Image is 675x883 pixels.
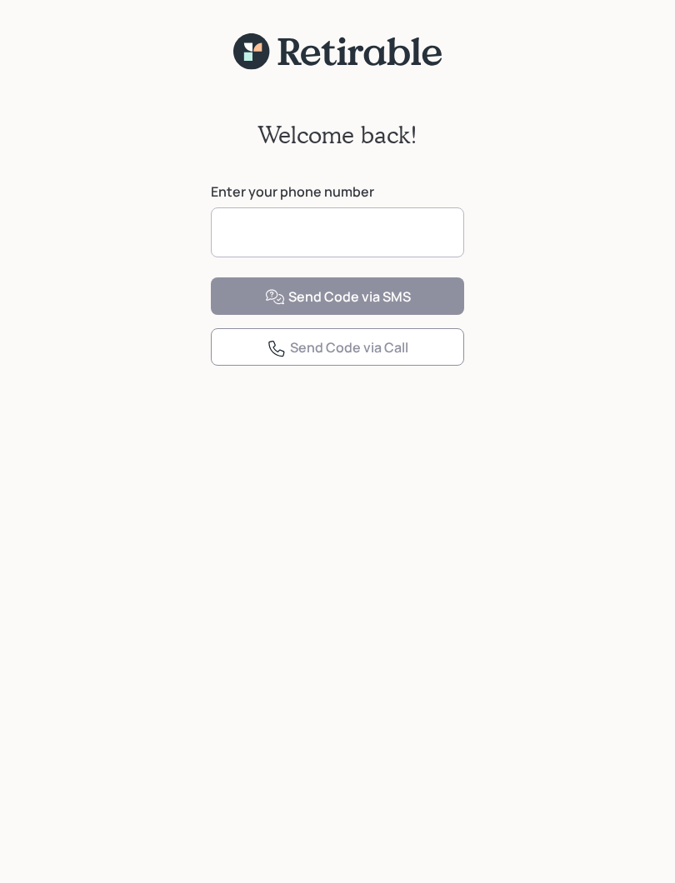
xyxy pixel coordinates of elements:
[265,287,411,307] div: Send Code via SMS
[257,121,417,149] h2: Welcome back!
[267,338,408,358] div: Send Code via Call
[211,182,464,201] label: Enter your phone number
[211,328,464,366] button: Send Code via Call
[211,277,464,315] button: Send Code via SMS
